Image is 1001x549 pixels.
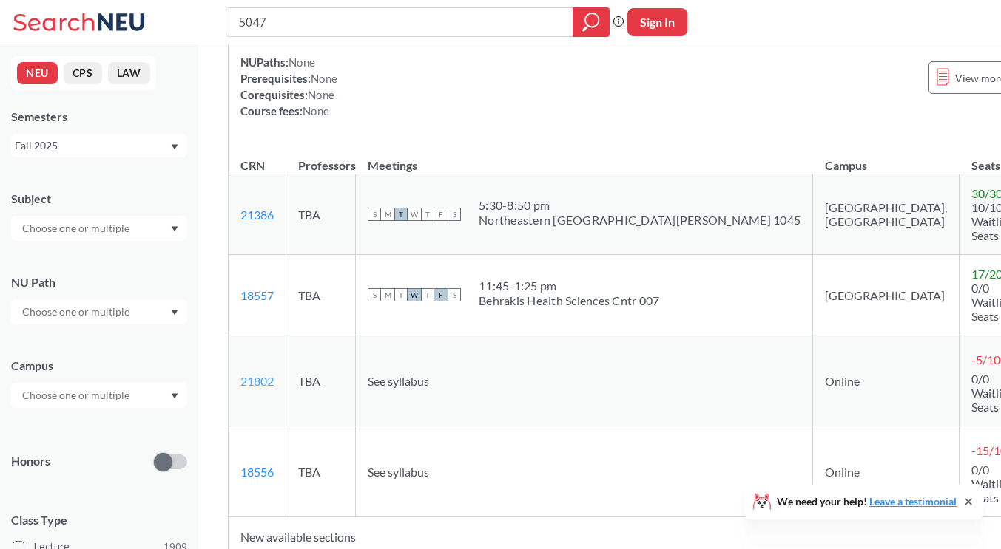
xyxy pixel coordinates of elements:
[434,208,448,221] span: F
[368,465,429,479] span: See syllabus
[64,62,102,84] button: CPS
[11,358,187,374] div: Campus
[582,12,600,33] svg: magnifying glass
[356,143,813,174] th: Meetings
[171,226,178,232] svg: Dropdown arrow
[869,495,957,508] a: Leave a testimonial
[11,274,187,290] div: NU Path
[448,208,461,221] span: S
[421,288,434,301] span: T
[11,109,187,125] div: Semesters
[479,293,659,308] div: Behrakis Health Sciences Cntr 007
[394,208,408,221] span: T
[240,54,337,119] div: NUPaths: Prerequisites: Corequisites: Course fees:
[108,62,150,84] button: LAW
[479,198,801,213] div: 5:30 - 8:50 pm
[408,288,421,301] span: W
[11,512,187,528] span: Class Type
[286,255,356,335] td: TBA
[627,8,687,36] button: Sign In
[286,335,356,426] td: TBA
[240,157,265,174] div: CRN
[237,10,562,35] input: Class, professor, course number, "phrase"
[311,72,337,85] span: None
[421,208,434,221] span: T
[394,288,408,301] span: T
[240,374,274,388] a: 21802
[11,216,187,241] div: Dropdown arrow
[171,393,178,399] svg: Dropdown arrow
[479,279,659,293] div: 11:45 - 1:25 pm
[303,104,329,117] span: None
[777,497,957,507] span: We need your help!
[368,208,381,221] span: S
[17,62,58,84] button: NEU
[286,143,356,174] th: Professors
[286,174,356,255] td: TBA
[308,88,334,101] span: None
[15,219,139,237] input: Choose one or multiple
[15,303,139,321] input: Choose one or multiple
[573,7,610,37] div: magnifying glass
[11,134,187,157] div: Fall 2025Dropdown arrow
[813,143,960,174] th: Campus
[171,144,178,150] svg: Dropdown arrow
[11,191,187,207] div: Subject
[240,208,274,222] a: 21386
[813,255,960,335] td: [GEOGRAPHIC_DATA]
[171,310,178,316] svg: Dropdown arrow
[434,288,448,301] span: F
[479,213,801,228] div: Northeastern [GEOGRAPHIC_DATA][PERSON_NAME] 1045
[813,174,960,255] td: [GEOGRAPHIC_DATA], [GEOGRAPHIC_DATA]
[448,288,461,301] span: S
[408,208,421,221] span: W
[381,208,394,221] span: M
[11,383,187,408] div: Dropdown arrow
[11,453,50,470] p: Honors
[15,137,169,154] div: Fall 2025
[813,426,960,517] td: Online
[813,335,960,426] td: Online
[15,386,139,404] input: Choose one or multiple
[240,465,274,479] a: 18556
[381,288,394,301] span: M
[368,288,381,301] span: S
[240,288,274,302] a: 18557
[286,426,356,517] td: TBA
[368,374,429,388] span: See syllabus
[11,299,187,324] div: Dropdown arrow
[289,55,315,69] span: None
